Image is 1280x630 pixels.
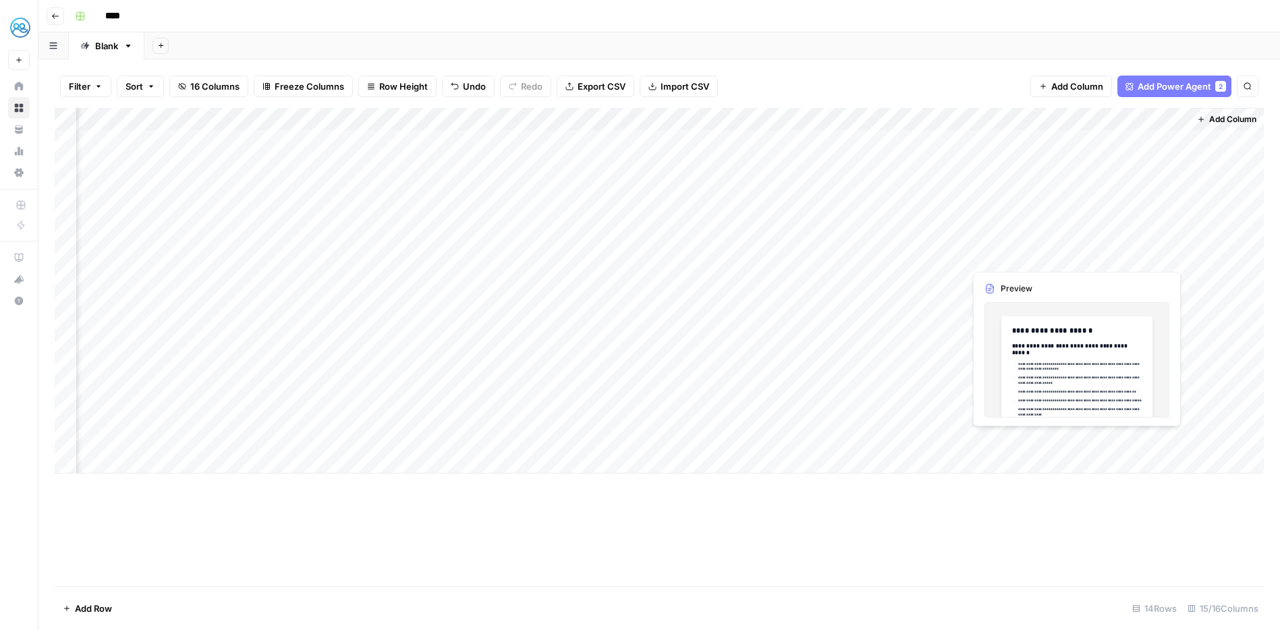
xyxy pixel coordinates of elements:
span: 16 Columns [190,80,240,93]
button: What's new? [8,268,30,290]
button: Freeze Columns [254,76,353,97]
button: Help + Support [8,290,30,312]
span: Redo [521,80,542,93]
span: Sort [126,80,143,93]
button: Undo [442,76,495,97]
button: Add Column [1030,76,1112,97]
a: Your Data [8,119,30,140]
button: Row Height [358,76,437,97]
button: 16 Columns [169,76,248,97]
button: Workspace: MyHealthTeam [8,11,30,45]
button: Sort [117,76,164,97]
button: Filter [60,76,111,97]
span: Filter [69,80,90,93]
span: 2 [1219,81,1223,92]
button: Redo [500,76,551,97]
div: 14 Rows [1127,598,1182,619]
span: Row Height [379,80,428,93]
span: Undo [463,80,486,93]
span: Add Row [75,602,112,615]
a: Browse [8,97,30,119]
button: Add Power Agent2 [1117,76,1231,97]
div: Blank [95,39,118,53]
button: Export CSV [557,76,634,97]
button: Add Column [1192,111,1262,128]
a: Settings [8,162,30,183]
span: Import CSV [661,80,709,93]
span: Add Power Agent [1138,80,1211,93]
span: Add Column [1051,80,1103,93]
a: AirOps Academy [8,247,30,268]
span: Add Column [1209,113,1256,125]
span: Freeze Columns [275,80,344,93]
img: MyHealthTeam Logo [8,16,32,40]
div: 2 [1215,81,1226,92]
button: Add Row [55,598,120,619]
a: Usage [8,140,30,162]
a: Blank [69,32,144,59]
button: Import CSV [640,76,718,97]
a: Home [8,76,30,97]
span: Export CSV [578,80,625,93]
div: What's new? [9,269,29,289]
div: 15/16 Columns [1182,598,1264,619]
